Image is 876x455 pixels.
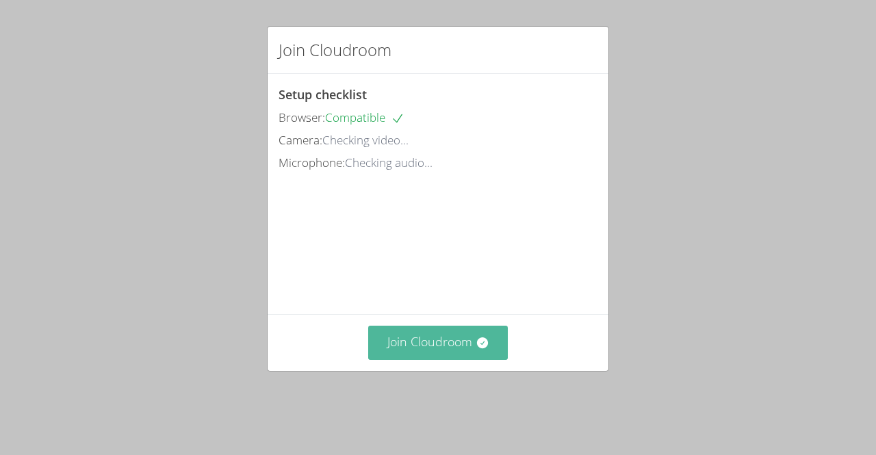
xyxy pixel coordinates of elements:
[279,155,345,170] span: Microphone:
[345,155,433,170] span: Checking audio...
[325,109,404,125] span: Compatible
[279,86,367,103] span: Setup checklist
[279,109,325,125] span: Browser:
[322,132,409,148] span: Checking video...
[279,132,322,148] span: Camera:
[368,326,508,359] button: Join Cloudroom
[279,38,391,62] h2: Join Cloudroom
